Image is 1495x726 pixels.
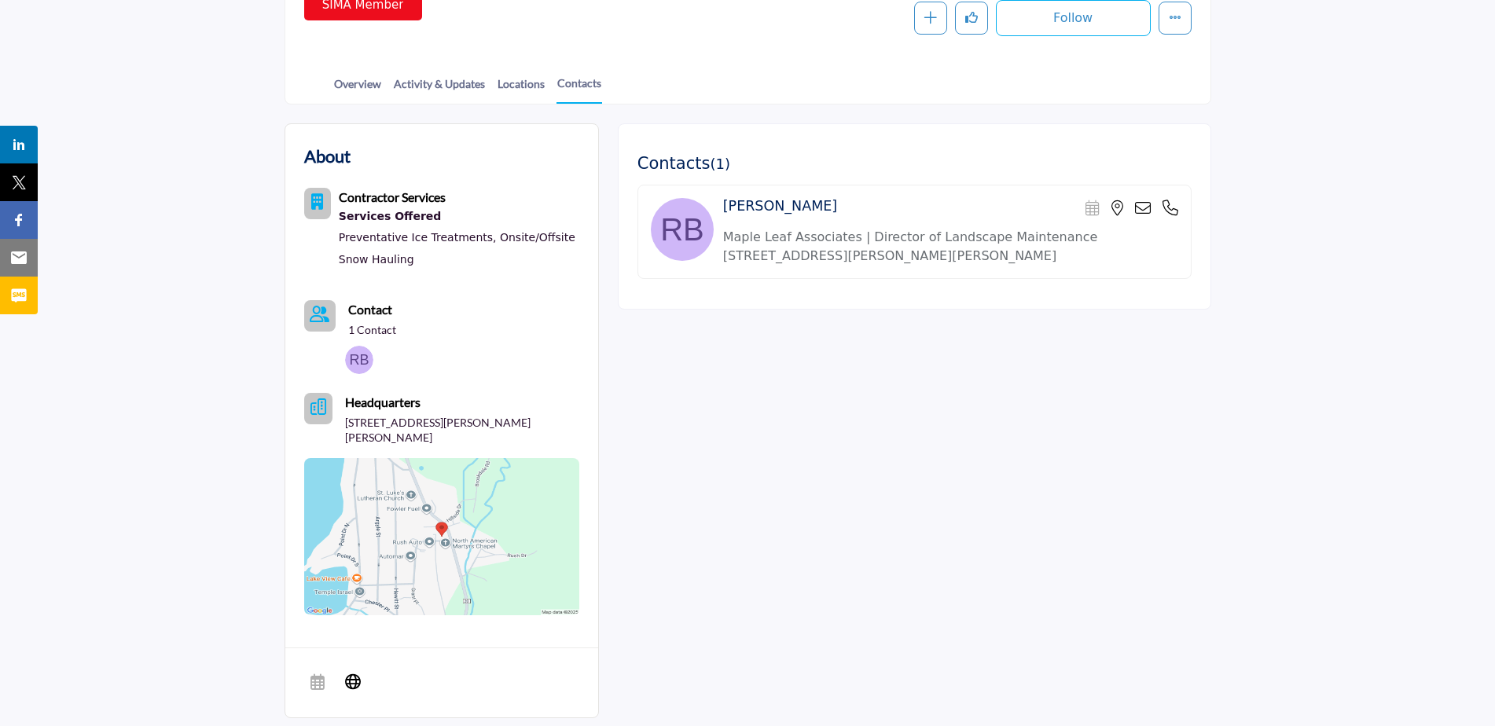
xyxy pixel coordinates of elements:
a: Activity & Updates [393,75,486,103]
a: Contractor Services [339,192,446,204]
img: Location Map [304,458,579,615]
p: Maple Leaf Associates | Director of Landscape Maintenance [723,228,1178,247]
p: [STREET_ADDRESS][PERSON_NAME][PERSON_NAME] [723,247,1178,266]
b: Headquarters [345,393,421,412]
p: [STREET_ADDRESS][PERSON_NAME][PERSON_NAME] [345,415,579,445]
a: Contact [348,300,392,319]
button: Headquarter icon [304,393,333,424]
span: 1 [715,156,724,172]
button: More details [1159,2,1192,35]
h3: Contacts [637,154,730,174]
b: Contractor Services [339,189,446,204]
button: Category Icon [304,188,331,219]
h2: About [304,143,351,169]
span: ( ) [710,156,730,172]
b: Contact [348,302,392,317]
img: Richard B. [345,346,373,374]
a: 1 Contact [348,322,396,338]
a: Services Offered [339,207,579,227]
button: Contact-Employee Icon [304,300,336,332]
img: image [651,198,714,261]
a: Locations [497,75,545,103]
div: Services Offered refers to the specific products, assistance, or expertise a business provides to... [339,207,579,227]
a: Overview [333,75,382,103]
a: Link of redirect to contact page [304,300,336,332]
a: Preventative Ice Treatments, [339,231,497,244]
button: Like [955,2,988,35]
h4: [PERSON_NAME] [723,198,837,214]
a: Contacts [556,75,602,104]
